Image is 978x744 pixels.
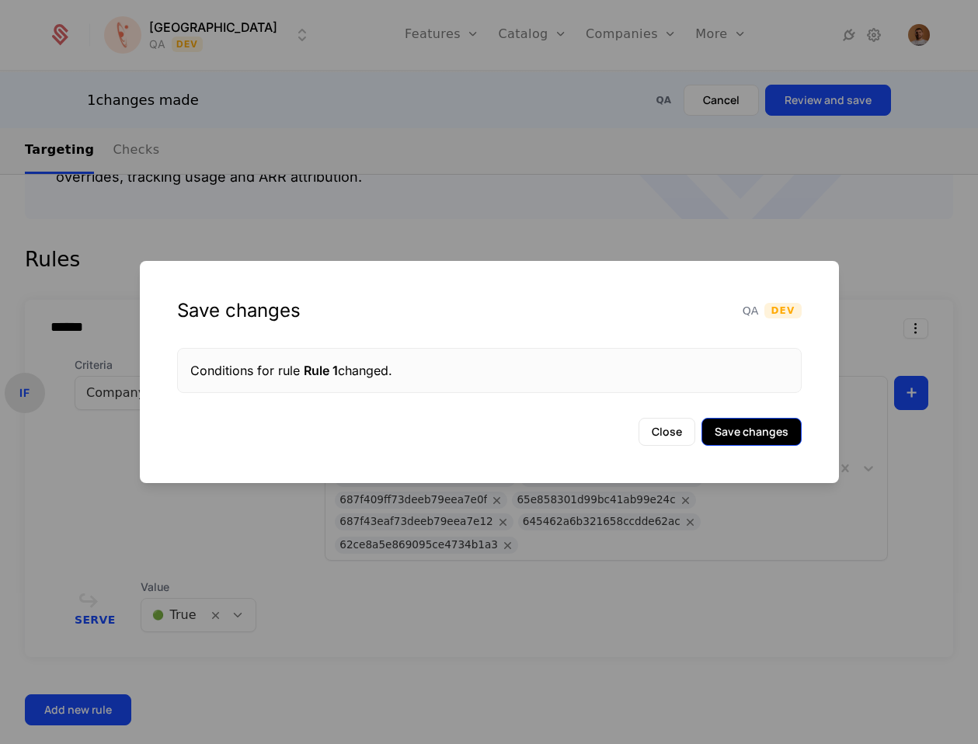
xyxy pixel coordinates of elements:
div: Save changes [177,298,301,323]
span: QA [743,303,759,318]
div: Conditions for rule changed. [190,361,788,380]
span: Dev [764,303,801,318]
button: Save changes [701,418,802,446]
span: Rule 1 [304,363,338,378]
button: Close [639,418,695,446]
